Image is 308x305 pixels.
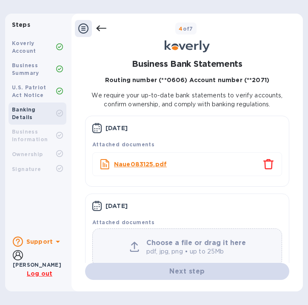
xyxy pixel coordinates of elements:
b: Steps [12,21,30,28]
p: Routing number (**0606) Account number (**2071) [85,76,289,84]
p: [DATE] [106,202,128,210]
b: Attached documents [92,141,154,148]
u: Log out [27,270,52,277]
b: of 7 [179,26,193,32]
a: Naue083125.pdf [114,160,245,168]
p: [DATE] [106,124,128,132]
b: Ownership [12,151,43,157]
b: [PERSON_NAME] [13,262,61,268]
b: Business Information [12,128,48,143]
p: pdf, jpg, png • up to 25Mb [146,247,248,256]
h1: Business Bank Statements [85,59,289,69]
b: Support [26,238,53,245]
b: Banking Details [12,106,36,120]
b: U.S. Patriot Act Notice [12,84,46,98]
b: Attached documents [92,219,154,225]
b: Choose a file or drag it here [146,239,246,247]
b: Signature [12,166,41,172]
button: close [262,158,275,171]
p: We require your up-to-date bank statements to verify accounts, confirm ownership, and comply with... [85,91,289,109]
b: Business Summary [12,62,39,76]
span: 4 [179,26,183,32]
b: Koverly Account [12,40,36,54]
